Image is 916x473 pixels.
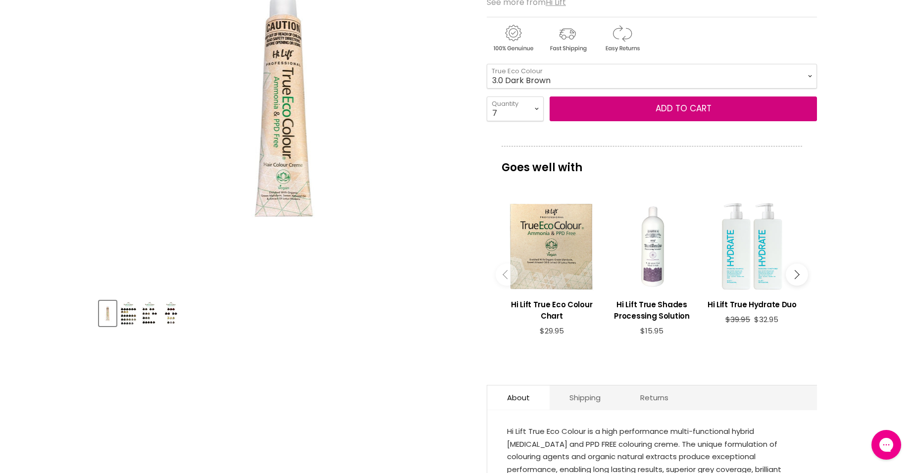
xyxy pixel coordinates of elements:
a: View product:Hi Lift True Eco Colour Chart [507,291,597,327]
img: Hi Lift True Eco Colour [142,302,158,325]
span: $32.95 [754,314,778,325]
button: Hi Lift True Eco Colour [141,301,159,326]
span: $15.95 [640,326,663,336]
button: Hi Lift True Eco Colour [162,301,180,326]
button: Hi Lift True Eco Colour [99,301,116,326]
a: View product:Hi Lift True Shades Processing Solution [607,291,697,327]
img: Hi Lift True Eco Colour [120,302,137,325]
img: genuine.gif [487,23,539,53]
button: Hi Lift True Eco Colour [119,301,138,326]
img: Hi Lift True Eco Colour [163,302,179,325]
a: Shipping [550,385,620,410]
iframe: Gorgias live chat messenger [866,426,906,463]
h3: Hi Lift True Hydrate Duo [707,299,797,310]
img: shipping.gif [541,23,594,53]
button: Add to cart [550,96,817,121]
p: Goes well with [502,146,802,179]
a: View product:Hi Lift True Hydrate Duo [707,291,797,315]
div: Product thumbnails [98,298,470,326]
select: Quantity [487,96,544,121]
a: About [487,385,550,410]
span: $39.95 [725,314,750,325]
a: Returns [620,385,688,410]
img: Hi Lift True Eco Colour [100,302,115,325]
img: returns.gif [596,23,648,53]
span: $29.95 [540,326,564,336]
h3: Hi Lift True Shades Processing Solution [607,299,697,322]
h3: Hi Lift True Eco Colour Chart [507,299,597,322]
